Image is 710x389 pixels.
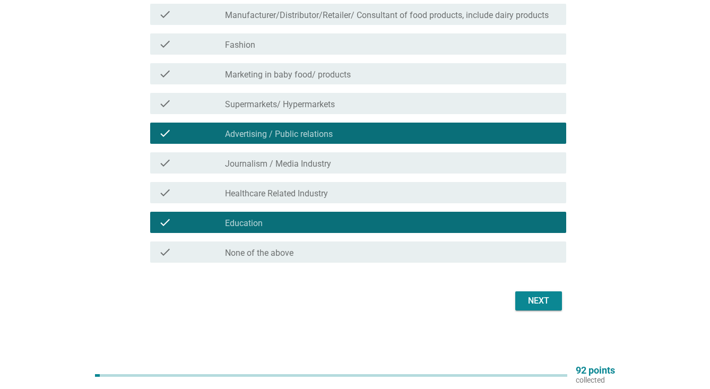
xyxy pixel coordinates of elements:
i: check [159,246,171,258]
label: Fashion [225,40,255,50]
i: check [159,67,171,80]
i: check [159,38,171,50]
i: check [159,97,171,110]
i: check [159,8,171,21]
button: Next [515,291,562,310]
i: check [159,157,171,169]
p: 92 points [576,366,615,375]
label: Manufacturer/Distributor/Retailer/ Consultant of food products, include dairy products [225,10,549,21]
label: Supermarkets/ Hypermarkets [225,99,335,110]
i: check [159,127,171,140]
label: Journalism / Media Industry [225,159,331,169]
p: collected [576,375,615,385]
label: Healthcare Related Industry [225,188,328,199]
i: check [159,216,171,229]
i: check [159,186,171,199]
label: Education [225,218,263,229]
div: Next [524,295,553,307]
label: Marketing in baby food/ products [225,70,351,80]
label: None of the above [225,248,293,258]
label: Advertising / Public relations [225,129,333,140]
